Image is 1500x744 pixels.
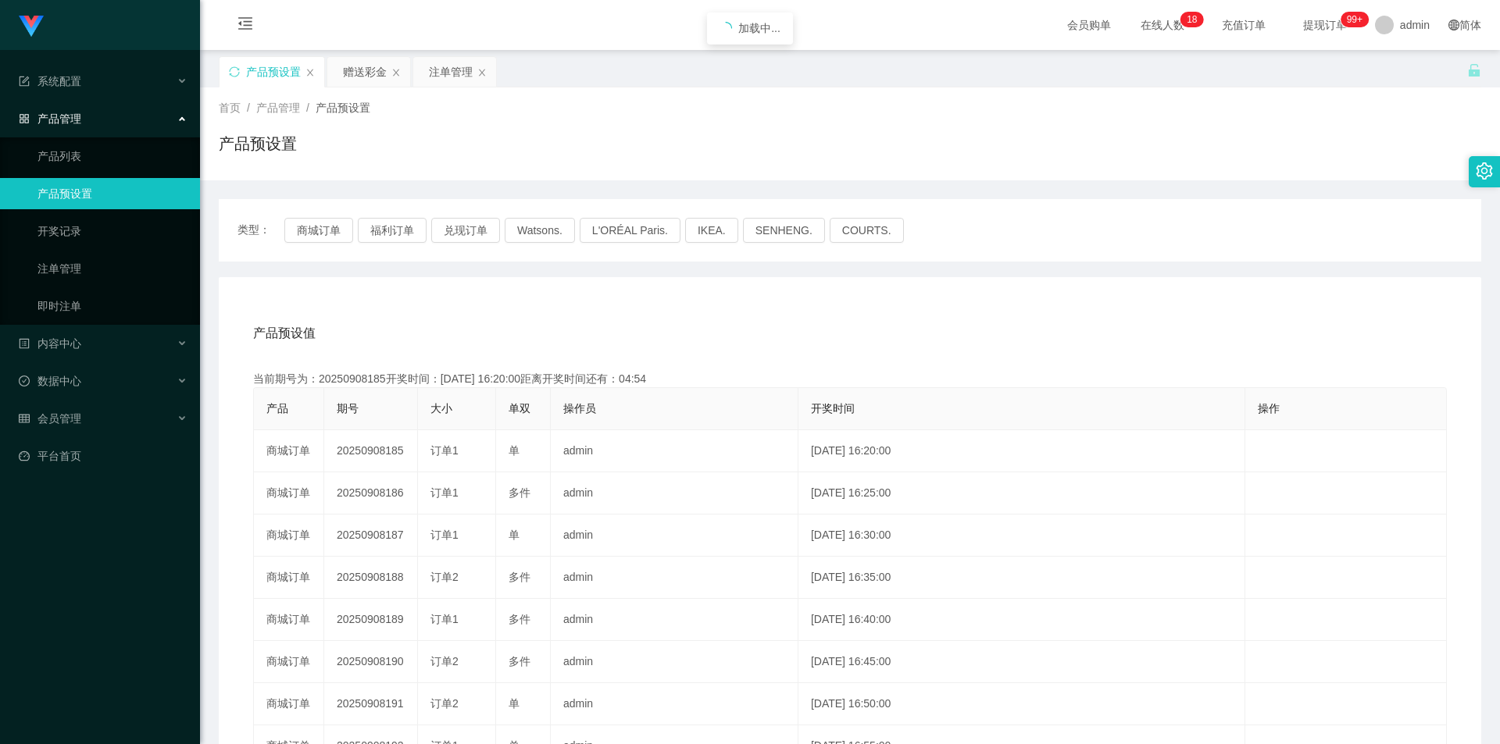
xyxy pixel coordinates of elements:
td: admin [551,683,798,725]
span: 单 [509,697,520,710]
span: 产品预设值 [253,324,316,343]
span: 内容中心 [19,337,81,350]
td: [DATE] 16:40:00 [798,599,1245,641]
span: 单双 [509,402,530,415]
button: Watsons. [505,218,575,243]
i: 图标: check-circle-o [19,376,30,386]
img: logo.9652507e.png [19,16,44,37]
a: 产品列表 [37,141,187,172]
a: 产品预设置 [37,178,187,209]
td: 商城订单 [254,557,324,599]
button: COURTS. [830,218,904,243]
span: 产品 [266,402,288,415]
td: 商城订单 [254,514,324,557]
span: 首页 [219,101,241,114]
td: [DATE] 16:25:00 [798,472,1245,514]
span: 系统配置 [19,75,81,87]
span: 多件 [509,655,530,667]
span: 大小 [430,402,452,415]
span: 产品管理 [256,101,300,114]
button: 兑现订单 [431,218,500,243]
span: / [247,101,250,114]
span: 订单1 [430,613,459,625]
td: 商城订单 [254,430,324,472]
sup: 1111 [1341,12,1369,27]
span: 期号 [337,402,359,415]
td: admin [551,557,798,599]
div: 产品预设置 [246,57,301,87]
td: 20250908185 [324,430,418,472]
span: 提现订单 [1295,20,1355,30]
td: 商城订单 [254,472,324,514]
span: 单 [509,444,520,457]
span: 产品预设置 [316,101,370,114]
p: 8 [1192,12,1198,27]
i: 图标: form [19,76,30,87]
a: 开奖记录 [37,215,187,247]
span: 订单2 [430,697,459,710]
span: 订单1 [430,486,459,499]
div: 当前期号为：20250908185开奖时间：[DATE] 16:20:00距离开奖时间还有：04:54 [253,371,1447,387]
i: 图标: unlock [1467,63,1481,77]
span: 操作 [1258,402,1280,415]
div: 赠送彩金 [343,57,387,87]
td: admin [551,514,798,557]
td: [DATE] 16:30:00 [798,514,1245,557]
td: [DATE] 16:20:00 [798,430,1245,472]
td: 20250908190 [324,641,418,683]
td: admin [551,641,798,683]
td: [DATE] 16:35:00 [798,557,1245,599]
button: L'ORÉAL Paris. [580,218,680,243]
td: 20250908186 [324,472,418,514]
td: [DATE] 16:50:00 [798,683,1245,725]
td: admin [551,472,798,514]
i: 图标: profile [19,338,30,349]
i: 图标: close [477,68,487,77]
h1: 产品预设置 [219,132,297,155]
i: 图标: close [391,68,401,77]
button: 福利订单 [358,218,427,243]
span: 订单2 [430,571,459,583]
span: 产品管理 [19,112,81,125]
span: 会员管理 [19,412,81,425]
i: 图标: setting [1476,162,1493,180]
td: 20250908189 [324,599,418,641]
span: 单 [509,529,520,541]
td: 20250908188 [324,557,418,599]
td: [DATE] 16:45:00 [798,641,1245,683]
i: 图标: close [305,68,315,77]
td: 商城订单 [254,641,324,683]
span: 在线人数 [1133,20,1192,30]
td: 商城订单 [254,683,324,725]
span: / [306,101,309,114]
td: 20250908191 [324,683,418,725]
span: 数据中心 [19,375,81,387]
i: 图标: sync [229,66,240,77]
span: 多件 [509,486,530,499]
span: 充值订单 [1214,20,1273,30]
a: 注单管理 [37,253,187,284]
button: IKEA. [685,218,738,243]
td: 20250908187 [324,514,418,557]
span: 操作员 [563,402,596,415]
button: SENHENG. [743,218,825,243]
sup: 18 [1180,12,1203,27]
td: admin [551,430,798,472]
td: admin [551,599,798,641]
span: 订单1 [430,529,459,541]
span: 订单1 [430,444,459,457]
i: 图标: table [19,413,30,424]
a: 图标: dashboard平台首页 [19,440,187,472]
span: 订单2 [430,655,459,667]
button: 商城订单 [284,218,353,243]
p: 1 [1187,12,1192,27]
i: 图标: global [1448,20,1459,30]
i: 图标: appstore-o [19,113,30,124]
a: 即时注单 [37,290,187,322]
i: 图标: menu-fold [219,1,272,51]
i: icon: loading [720,22,732,34]
span: 开奖时间 [811,402,855,415]
div: 注单管理 [429,57,473,87]
span: 多件 [509,571,530,583]
span: 类型： [237,218,284,243]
